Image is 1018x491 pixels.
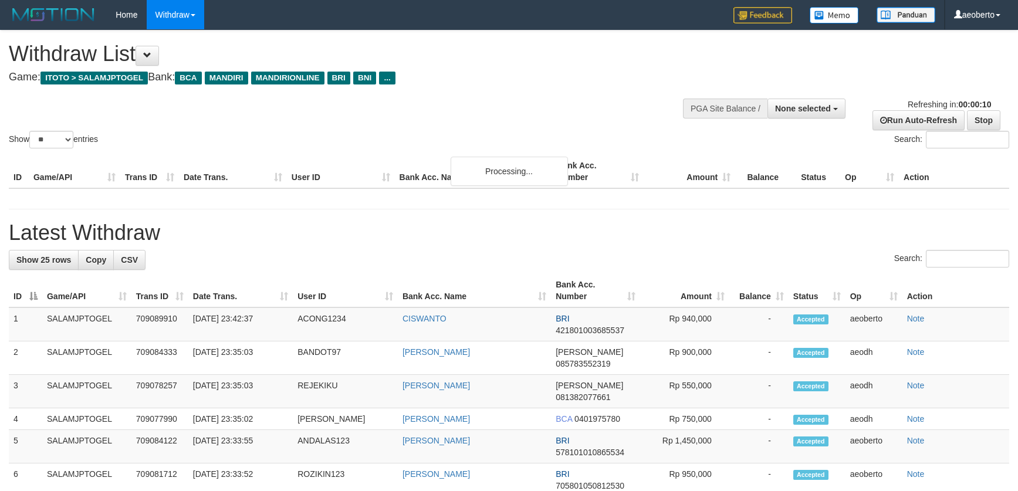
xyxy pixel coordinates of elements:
[29,155,120,188] th: Game/API
[845,341,902,375] td: aeodh
[907,381,925,390] a: Note
[644,155,735,188] th: Amount
[327,72,350,84] span: BRI
[793,415,828,425] span: Accepted
[9,250,79,270] a: Show 25 rows
[9,131,98,148] label: Show entries
[16,255,71,265] span: Show 25 rows
[767,99,845,118] button: None selected
[894,250,1009,267] label: Search:
[556,359,610,368] span: Copy 085783552319 to clipboard
[551,274,640,307] th: Bank Acc. Number: activate to sort column ascending
[78,250,114,270] a: Copy
[379,72,395,84] span: ...
[556,414,572,424] span: BCA
[9,6,98,23] img: MOTION_logo.png
[188,274,293,307] th: Date Trans.: activate to sort column ascending
[42,307,131,341] td: SALAMJPTOGEL
[556,381,623,390] span: [PERSON_NAME]
[556,436,569,445] span: BRI
[395,155,553,188] th: Bank Acc. Name
[403,314,447,323] a: CISWANTO
[188,408,293,430] td: [DATE] 23:35:02
[29,131,73,148] select: Showentries
[556,392,610,402] span: Copy 081382077661 to clipboard
[293,274,398,307] th: User ID: activate to sort column ascending
[810,7,859,23] img: Button%20Memo.svg
[131,341,188,375] td: 709084333
[403,469,470,479] a: [PERSON_NAME]
[42,430,131,463] td: SALAMJPTOGEL
[113,250,146,270] a: CSV
[353,72,376,84] span: BNI
[926,250,1009,267] input: Search:
[793,470,828,480] span: Accepted
[789,274,845,307] th: Status: activate to sort column ascending
[556,481,624,490] span: Copy 705801050812530 to clipboard
[840,155,899,188] th: Op
[733,7,792,23] img: Feedback.jpg
[42,375,131,408] td: SALAMJPTOGEL
[86,255,106,265] span: Copy
[403,347,470,357] a: [PERSON_NAME]
[793,436,828,446] span: Accepted
[907,347,925,357] a: Note
[293,307,398,341] td: ACONG1234
[907,469,925,479] a: Note
[793,314,828,324] span: Accepted
[42,408,131,430] td: SALAMJPTOGEL
[640,430,729,463] td: Rp 1,450,000
[556,448,624,457] span: Copy 578101010865534 to clipboard
[9,307,42,341] td: 1
[872,110,965,130] a: Run Auto-Refresh
[552,155,644,188] th: Bank Acc. Number
[9,430,42,463] td: 5
[683,99,767,118] div: PGA Site Balance /
[42,341,131,375] td: SALAMJPTOGEL
[293,375,398,408] td: REJEKIKU
[42,274,131,307] th: Game/API: activate to sort column ascending
[9,72,667,83] h4: Game: Bank:
[958,100,991,109] strong: 00:00:10
[131,408,188,430] td: 709077990
[188,375,293,408] td: [DATE] 23:35:03
[845,307,902,341] td: aeoberto
[877,7,935,23] img: panduan.png
[729,430,789,463] td: -
[640,341,729,375] td: Rp 900,000
[845,274,902,307] th: Op: activate to sort column ascending
[640,408,729,430] td: Rp 750,000
[121,255,138,265] span: CSV
[131,430,188,463] td: 709084122
[293,341,398,375] td: BANDOT97
[175,72,201,84] span: BCA
[640,375,729,408] td: Rp 550,000
[398,274,551,307] th: Bank Acc. Name: activate to sort column ascending
[403,414,470,424] a: [PERSON_NAME]
[131,375,188,408] td: 709078257
[188,430,293,463] td: [DATE] 23:33:55
[902,274,1009,307] th: Action
[796,155,840,188] th: Status
[451,157,568,186] div: Processing...
[9,341,42,375] td: 2
[793,348,828,358] span: Accepted
[908,100,991,109] span: Refreshing in:
[926,131,1009,148] input: Search:
[120,155,179,188] th: Trans ID
[403,381,470,390] a: [PERSON_NAME]
[131,307,188,341] td: 709089910
[179,155,287,188] th: Date Trans.
[403,436,470,445] a: [PERSON_NAME]
[845,430,902,463] td: aeoberto
[729,375,789,408] td: -
[9,274,42,307] th: ID: activate to sort column descending
[556,326,624,335] span: Copy 421801003685537 to clipboard
[793,381,828,391] span: Accepted
[845,408,902,430] td: aeodh
[640,274,729,307] th: Amount: activate to sort column ascending
[907,436,925,445] a: Note
[9,408,42,430] td: 4
[729,341,789,375] td: -
[729,307,789,341] td: -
